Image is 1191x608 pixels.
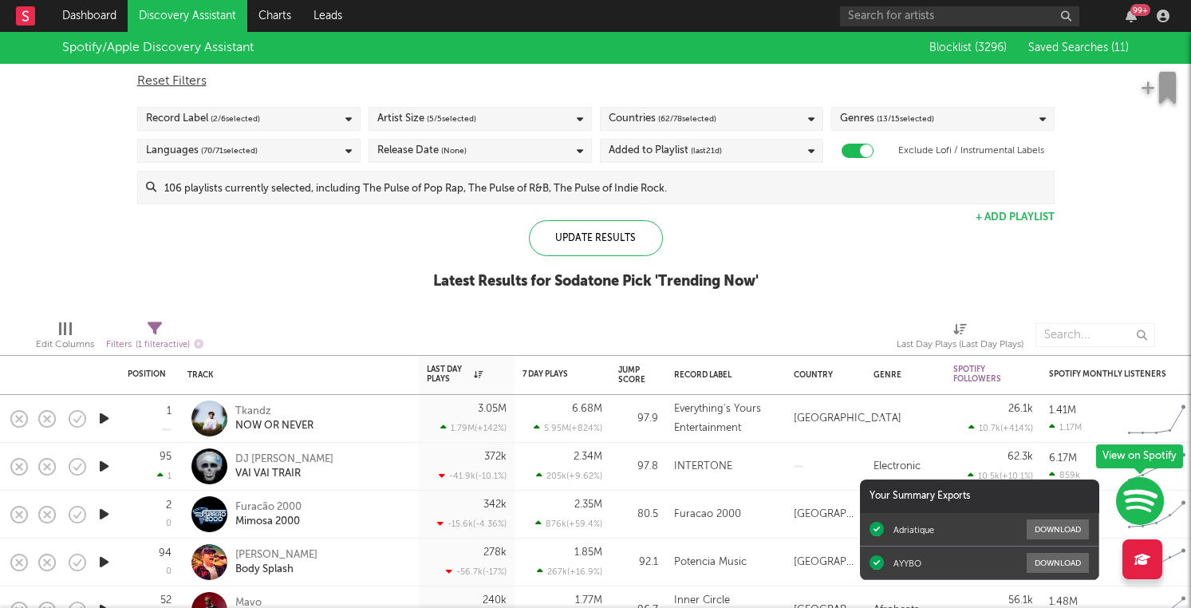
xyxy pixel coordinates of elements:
[235,452,333,467] div: DJ [PERSON_NAME]
[1049,369,1169,379] div: Spotify Monthly Listeners
[1130,4,1150,16] div: 99 +
[211,109,260,128] span: ( 2 / 6 selected)
[618,409,658,428] div: 97.9
[893,558,921,569] div: AYYBO
[235,500,302,529] a: Furacão 2000Mimosa 2000
[976,212,1055,223] button: + Add Playlist
[953,365,1009,384] div: Spotify Followers
[187,370,403,380] div: Track
[137,72,1055,91] div: Reset Filters
[674,457,732,476] div: INTERTONE
[897,315,1023,361] div: Last Day Plays (Last Day Plays)
[440,423,507,433] div: 1.79M ( +142 % )
[1008,404,1033,414] div: 26.1k
[439,471,507,481] div: -41.9k ( -10.1 % )
[874,457,921,476] div: Electronic
[794,370,850,380] div: Country
[235,452,333,481] a: DJ [PERSON_NAME]VAI VAI TRAIR
[483,595,507,606] div: 240k
[537,567,602,577] div: 267k ( +16.9 % )
[167,406,172,417] div: 1
[235,515,302,529] div: Mimosa 2000
[446,567,507,577] div: -56.7k ( -17 % )
[166,519,172,528] div: 0
[136,341,190,349] span: ( 1 filter active)
[840,6,1079,26] input: Search for artists
[146,109,260,128] div: Record Label
[874,370,929,380] div: Genre
[1027,553,1089,573] button: Download
[437,519,507,529] div: -15.6k ( -4.36 % )
[62,38,254,57] div: Spotify/Apple Discovery Assistant
[609,141,722,160] div: Added to Playlist
[1028,42,1129,53] span: Saved Searches
[433,272,759,291] div: Latest Results for Sodatone Pick ' Trending Now '
[574,547,602,558] div: 1.85M
[794,505,858,524] div: [GEOGRAPHIC_DATA]
[618,457,658,476] div: 97.8
[235,548,317,563] div: [PERSON_NAME]
[929,42,1007,53] span: Blocklist
[529,220,663,256] div: Update Results
[160,595,172,606] div: 52
[235,500,302,515] div: Furacão 2000
[235,548,317,577] a: [PERSON_NAME]Body Splash
[534,423,602,433] div: 5.95M ( +824 % )
[535,519,602,529] div: 876k ( +59.4 % )
[235,405,314,419] div: Tkandz
[658,109,716,128] span: ( 62 / 78 selected)
[1049,597,1078,607] div: 1.48M
[536,471,602,481] div: 205k ( +9.62 % )
[618,553,658,572] div: 92.1
[483,499,507,510] div: 342k
[235,419,314,433] div: NOW OR NEVER
[1126,10,1137,22] button: 99+
[106,335,203,355] div: Filters
[483,547,507,558] div: 278k
[1008,595,1033,606] div: 56.1k
[574,452,602,462] div: 2.34M
[1035,323,1155,347] input: Search...
[1027,519,1089,539] button: Download
[893,524,934,535] div: Adriatique
[159,548,172,559] div: 94
[427,365,483,384] div: Last Day Plays
[157,471,172,481] div: 1
[674,505,741,524] div: Furacao 2000
[106,315,203,361] div: Filters(1 filter active)
[427,109,476,128] span: ( 5 / 5 selected)
[156,172,1054,203] input: 106 playlists currently selected, including The Pulse of Pop Rap, The Pulse of R&B, The Pulse of ...
[1049,470,1080,480] div: 859k
[1111,42,1129,53] span: ( 11 )
[36,315,94,361] div: Edit Columns
[235,467,333,481] div: VAI VAI TRAIR
[968,423,1033,433] div: 10.7k ( +414 % )
[235,405,314,433] a: TkandzNOW OR NEVER
[674,553,747,572] div: Potencia Music
[860,480,1099,513] div: Your Summary Exports
[166,500,172,511] div: 2
[160,452,172,462] div: 95
[975,42,1007,53] span: ( 3296 )
[166,567,172,576] div: 0
[618,365,645,385] div: Jump Score
[1023,41,1129,54] button: Saved Searches (11)
[674,400,778,438] div: Everything's Yours Entertainment
[609,109,716,128] div: Countries
[794,409,901,428] div: [GEOGRAPHIC_DATA]
[484,452,507,462] div: 372k
[235,563,317,577] div: Body Splash
[1049,405,1076,416] div: 1.41M
[523,369,578,379] div: 7 Day Plays
[146,141,258,160] div: Languages
[478,404,507,414] div: 3.05M
[441,141,467,160] span: (None)
[377,141,467,160] div: Release Date
[1096,444,1183,468] div: View on Spotify
[574,499,602,510] div: 2.35M
[840,109,934,128] div: Genres
[1008,452,1033,462] div: 62.3k
[575,595,602,606] div: 1.77M
[968,471,1033,481] div: 10.5k ( +10.1 % )
[877,109,934,128] span: ( 13 / 15 selected)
